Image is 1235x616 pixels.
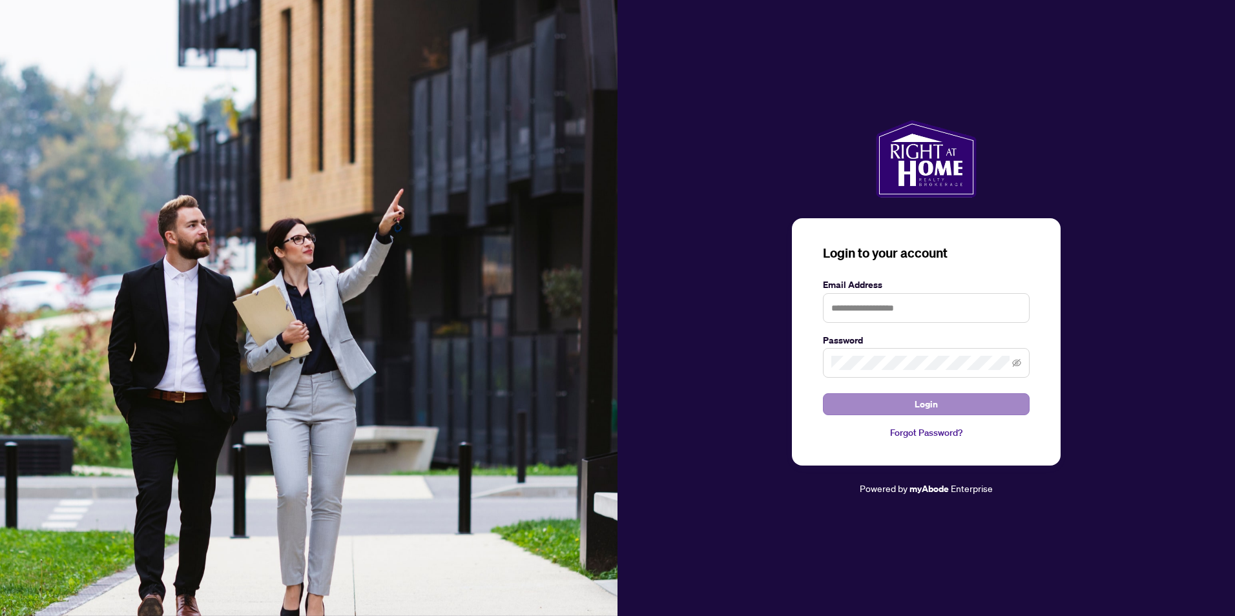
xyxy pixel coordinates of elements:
label: Password [823,333,1030,347]
button: Login [823,393,1030,415]
a: Forgot Password? [823,426,1030,440]
span: Login [915,394,938,415]
img: ma-logo [876,120,976,198]
label: Email Address [823,278,1030,292]
span: Enterprise [951,482,993,494]
span: eye-invisible [1012,358,1021,367]
h3: Login to your account [823,244,1030,262]
a: myAbode [909,482,949,496]
span: Powered by [860,482,908,494]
